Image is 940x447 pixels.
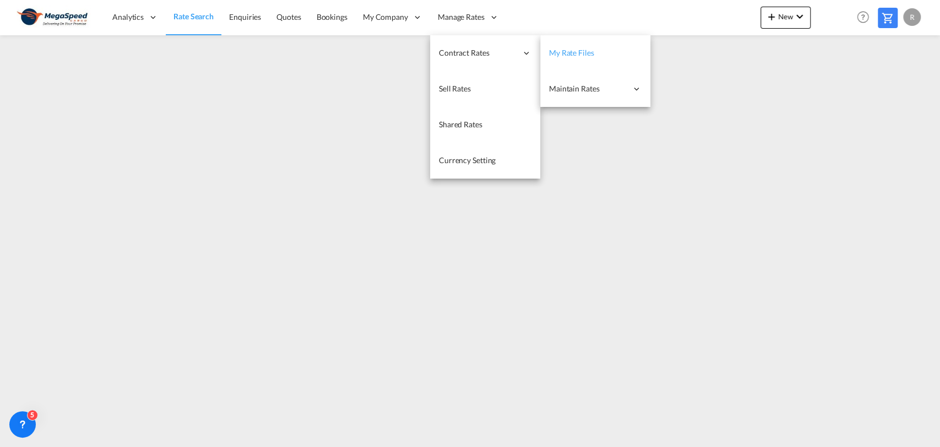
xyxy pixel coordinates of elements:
span: Shared Rates [439,120,482,129]
span: Analytics [112,12,144,23]
a: Sell Rates [430,71,540,107]
img: ad002ba0aea611eda5429768204679d3.JPG [17,5,91,30]
a: My Rate Files [540,35,650,71]
span: My Rate Files [549,48,594,57]
span: Contract Rates [439,47,517,58]
span: Manage Rates [438,12,485,23]
div: R [903,8,921,26]
span: My Company [363,12,408,23]
div: Help [854,8,878,28]
span: Enquiries [229,12,261,21]
span: Help [854,8,872,26]
md-icon: icon-chevron-down [793,10,806,23]
span: Bookings [317,12,347,21]
button: icon-plus 400-fgNewicon-chevron-down [760,7,811,29]
a: Shared Rates [430,107,540,143]
span: New [765,12,806,21]
span: Rate Search [173,12,214,21]
a: Currency Setting [430,143,540,179]
span: Quotes [276,12,301,21]
div: Contract Rates [430,35,540,71]
span: Currency Setting [439,155,496,165]
span: Sell Rates [439,84,471,93]
div: Maintain Rates [540,71,650,107]
span: Maintain Rates [549,83,627,94]
md-icon: icon-plus 400-fg [765,10,778,23]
